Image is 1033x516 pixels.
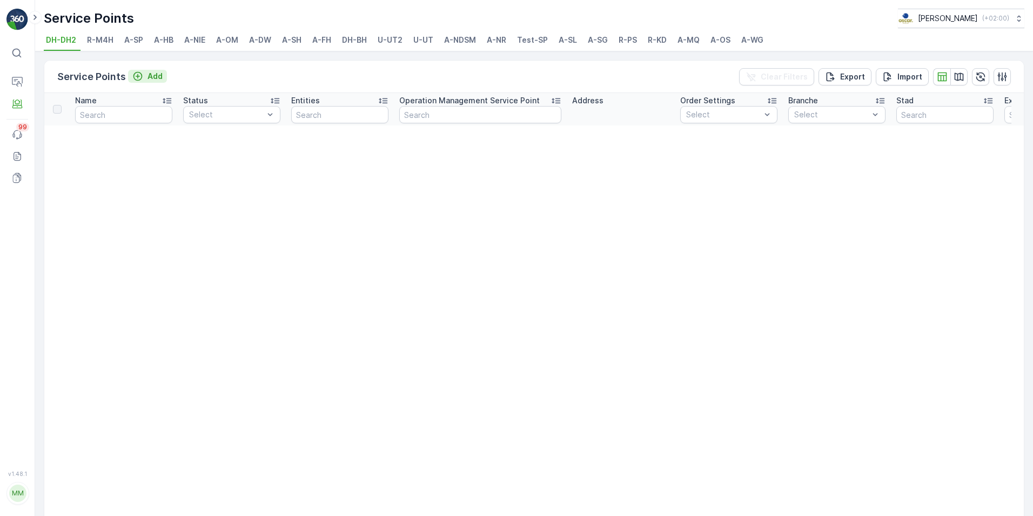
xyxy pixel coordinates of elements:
[87,35,113,45] span: R-M4H
[249,35,271,45] span: A-DW
[399,95,540,106] p: Operation Management Service Point
[75,95,97,106] p: Name
[588,35,608,45] span: A-SG
[399,106,561,123] input: Search
[147,71,163,82] p: Add
[739,68,814,85] button: Clear Filters
[282,35,301,45] span: A-SH
[896,95,914,106] p: Stad
[44,10,134,27] p: Service Points
[216,35,238,45] span: A-OM
[559,35,577,45] span: A-SL
[291,95,320,106] p: Entities
[18,123,27,131] p: 99
[982,14,1009,23] p: ( +02:00 )
[897,71,922,82] p: Import
[572,95,603,106] p: Address
[896,106,994,123] input: Search
[378,35,403,45] span: U-UT2
[898,12,914,24] img: basis-logo_rgb2x.png
[6,471,28,477] span: v 1.48.1
[648,35,667,45] span: R-KD
[128,70,167,83] button: Add
[680,95,735,106] p: Order Settings
[444,35,476,45] span: A-NDSM
[898,9,1024,28] button: [PERSON_NAME](+02:00)
[761,71,808,82] p: Clear Filters
[124,35,143,45] span: A-SP
[413,35,433,45] span: U-UT
[794,109,869,120] p: Select
[57,69,126,84] p: Service Points
[9,485,26,502] div: MM
[184,35,205,45] span: A-NIE
[918,13,978,24] p: [PERSON_NAME]
[876,68,929,85] button: Import
[312,35,331,45] span: A-FH
[342,35,367,45] span: DH-BH
[154,35,173,45] span: A-HB
[840,71,865,82] p: Export
[183,95,208,106] p: Status
[6,124,28,145] a: 99
[686,109,761,120] p: Select
[6,479,28,507] button: MM
[75,106,172,123] input: Search
[619,35,637,45] span: R-PS
[788,95,818,106] p: Branche
[291,106,388,123] input: Search
[819,68,871,85] button: Export
[46,35,76,45] span: DH-DH2
[710,35,730,45] span: A-OS
[741,35,763,45] span: A-WG
[6,9,28,30] img: logo
[487,35,506,45] span: A-NR
[189,109,264,120] p: Select
[678,35,700,45] span: A-MQ
[517,35,548,45] span: Test-SP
